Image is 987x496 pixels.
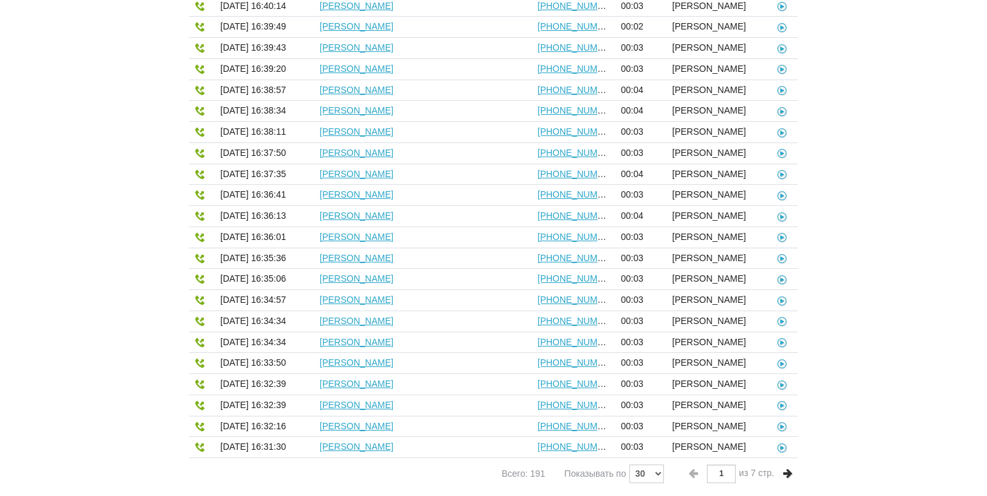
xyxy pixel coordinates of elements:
[538,441,618,452] a: [PHONE_NUMBER]
[220,400,286,410] span: [DATE] 16:32:39
[672,22,761,32] span: [PERSON_NAME]
[320,21,394,31] a: [PERSON_NAME]
[538,105,618,115] a: [PHONE_NUMBER]
[672,274,761,284] span: [PERSON_NAME]
[220,253,286,263] span: [DATE] 16:35:36
[672,253,761,264] span: [PERSON_NAME]
[320,400,394,410] a: [PERSON_NAME]
[538,1,618,11] a: [PHONE_NUMBER]
[538,400,618,410] a: [PHONE_NUMBER]
[320,85,394,95] a: [PERSON_NAME]
[538,232,618,242] a: [PHONE_NUMBER]
[538,357,618,368] a: [PHONE_NUMBER]
[565,467,626,481] span: Показывать по
[672,106,761,116] span: [PERSON_NAME]
[672,442,761,452] span: [PERSON_NAME]
[220,421,286,431] span: [DATE] 16:32:16
[320,105,394,115] a: [PERSON_NAME]
[672,169,761,180] span: [PERSON_NAME]
[220,42,286,53] span: [DATE] 16:39:43
[672,85,761,96] span: [PERSON_NAME]
[538,42,618,53] a: [PHONE_NUMBER]
[220,189,286,200] span: [DATE] 16:36:41
[538,189,618,200] a: [PHONE_NUMBER]
[672,127,761,137] span: [PERSON_NAME]
[672,295,761,305] span: [PERSON_NAME]
[621,295,661,305] span: 00:03
[220,232,286,242] span: [DATE] 16:36:01
[672,64,761,74] span: [PERSON_NAME]
[220,126,286,137] span: [DATE] 16:38:11
[220,357,286,368] span: [DATE] 16:33:50
[538,316,618,326] a: [PHONE_NUMBER]
[320,210,394,221] a: [PERSON_NAME]
[672,1,761,12] span: [PERSON_NAME]
[672,211,761,221] span: [PERSON_NAME]
[220,441,286,452] span: [DATE] 16:31:30
[621,1,661,12] span: 00:03
[502,465,545,483] div: Всего: 191
[320,337,394,347] a: [PERSON_NAME]
[621,358,661,368] span: 00:03
[672,358,761,368] span: [PERSON_NAME]
[320,64,394,74] a: [PERSON_NAME]
[220,85,286,95] span: [DATE] 16:38:57
[538,253,618,263] a: [PHONE_NUMBER]
[621,43,661,53] span: 00:03
[538,210,618,221] a: [PHONE_NUMBER]
[672,379,761,389] span: [PERSON_NAME]
[672,148,761,158] span: [PERSON_NAME]
[538,337,618,347] a: [PHONE_NUMBER]
[220,210,286,221] span: [DATE] 16:36:13
[538,21,618,31] a: [PHONE_NUMBER]
[320,316,394,326] a: [PERSON_NAME]
[707,465,774,483] div: из 7 стр.
[320,169,394,179] a: [PERSON_NAME]
[621,274,661,284] span: 00:03
[320,148,394,158] a: [PERSON_NAME]
[672,400,761,411] span: [PERSON_NAME]
[320,42,394,53] a: [PERSON_NAME]
[320,273,394,284] a: [PERSON_NAME]
[621,253,661,264] span: 00:03
[538,169,618,179] a: [PHONE_NUMBER]
[220,337,286,347] span: [DATE] 16:34:34
[538,421,618,431] a: [PHONE_NUMBER]
[672,43,761,53] span: [PERSON_NAME]
[538,64,618,74] a: [PHONE_NUMBER]
[320,1,394,11] a: [PERSON_NAME]
[320,295,394,305] a: [PERSON_NAME]
[621,22,661,32] span: 00:02
[621,232,661,243] span: 00:03
[538,126,618,137] a: [PHONE_NUMBER]
[621,169,661,180] span: 00:04
[672,316,761,327] span: [PERSON_NAME]
[621,379,661,389] span: 00:03
[220,379,286,389] span: [DATE] 16:32:39
[621,64,661,74] span: 00:03
[621,211,661,221] span: 00:04
[621,442,661,452] span: 00:03
[320,379,394,389] a: [PERSON_NAME]
[320,357,394,368] a: [PERSON_NAME]
[621,400,661,411] span: 00:03
[621,127,661,137] span: 00:03
[538,379,618,389] a: [PHONE_NUMBER]
[220,273,286,284] span: [DATE] 16:35:06
[220,1,286,11] span: [DATE] 16:40:14
[621,422,661,432] span: 00:03
[538,273,618,284] a: [PHONE_NUMBER]
[320,421,394,431] a: [PERSON_NAME]
[320,189,394,200] a: [PERSON_NAME]
[320,441,394,452] a: [PERSON_NAME]
[672,338,761,348] span: [PERSON_NAME]
[220,21,286,31] span: [DATE] 16:39:49
[320,126,394,137] a: [PERSON_NAME]
[672,232,761,243] span: [PERSON_NAME]
[538,85,618,95] a: [PHONE_NUMBER]
[538,148,618,158] a: [PHONE_NUMBER]
[621,316,661,327] span: 00:03
[621,190,661,200] span: 00:03
[220,64,286,74] span: [DATE] 16:39:20
[621,338,661,348] span: 00:03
